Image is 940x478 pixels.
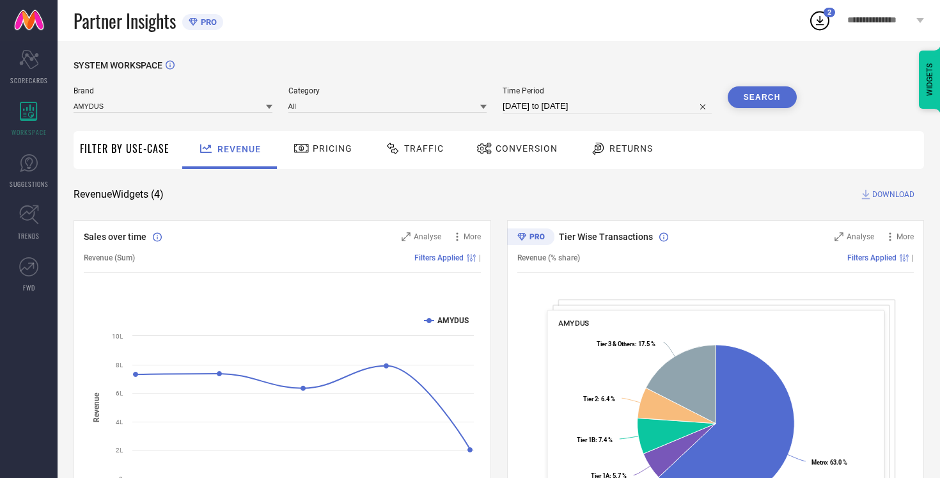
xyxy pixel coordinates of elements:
tspan: Revenue [92,392,101,422]
tspan: Metro [811,459,826,466]
span: | [479,253,481,262]
span: Partner Insights [74,8,176,34]
span: Filter By Use-Case [80,141,169,156]
text: : 7.4 % [577,436,613,443]
div: Premium [507,228,554,248]
text: 2L [116,447,123,454]
span: AMYDUS [558,319,589,328]
tspan: Tier 1B [577,436,595,443]
span: TRENDS [18,231,40,241]
span: Traffic [404,143,444,154]
span: FWD [23,283,35,292]
input: Select time period [503,99,712,114]
span: More [897,232,914,241]
span: SUGGESTIONS [10,179,49,189]
span: More [464,232,481,241]
text: : 63.0 % [811,459,847,466]
text: 8L [116,362,123,369]
text: 6L [116,390,123,397]
span: PRO [198,17,217,27]
span: DOWNLOAD [872,188,914,201]
span: Revenue [217,144,261,154]
span: Revenue (% share) [517,253,580,262]
text: : 6.4 % [583,395,615,402]
span: 2 [827,8,831,17]
span: Category [288,86,487,95]
tspan: Tier 3 & Others [596,340,634,347]
svg: Zoom [834,232,843,241]
text: : 17.5 % [596,340,655,347]
svg: Zoom [402,232,411,241]
span: Filters Applied [414,253,464,262]
span: Time Period [503,86,712,95]
button: Search [728,86,797,108]
span: Brand [74,86,272,95]
span: Sales over time [84,232,146,242]
span: Returns [609,143,653,154]
div: Open download list [808,9,831,32]
span: Analyse [414,232,441,241]
span: Tier Wise Transactions [559,232,653,242]
span: Pricing [313,143,352,154]
span: SYSTEM WORKSPACE [74,60,162,70]
span: Revenue Widgets ( 4 ) [74,188,164,201]
text: 4L [116,418,123,426]
span: Analyse [847,232,874,241]
tspan: Tier 2 [583,395,597,402]
span: Filters Applied [847,253,897,262]
span: Revenue (Sum) [84,253,135,262]
span: Conversion [496,143,558,154]
span: WORKSPACE [12,127,47,137]
text: AMYDUS [437,316,469,325]
span: SCORECARDS [10,76,48,85]
span: | [912,253,914,262]
text: 10L [112,333,123,340]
